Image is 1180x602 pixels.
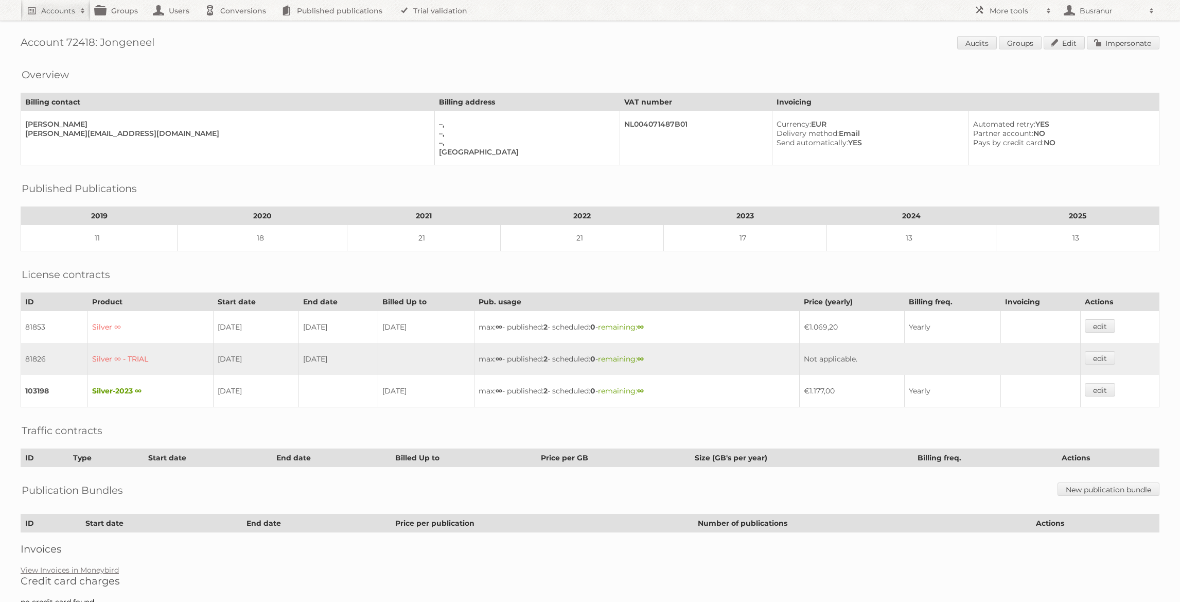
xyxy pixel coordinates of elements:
[378,311,474,343] td: [DATE]
[777,138,960,147] div: YES
[905,293,1000,311] th: Billing freq.
[957,36,997,49] a: Audits
[799,343,1080,375] td: Not applicable.
[637,386,644,395] strong: ∞
[1080,293,1159,311] th: Actions
[391,514,693,532] th: Price per publication
[391,449,537,467] th: Billed Up to
[777,119,960,129] div: EUR
[1000,293,1080,311] th: Invoicing
[439,147,611,157] div: [GEOGRAPHIC_DATA]
[22,267,110,282] h2: License contracts
[347,225,500,251] td: 21
[21,93,435,111] th: Billing contact
[590,354,595,364] strong: 0
[543,354,548,364] strong: 2
[996,207,1159,225] th: 2025
[913,449,1058,467] th: Billing freq.
[496,386,502,395] strong: ∞
[973,119,1151,129] div: YES
[1032,514,1159,532] th: Actions
[637,354,644,364] strong: ∞
[378,293,474,311] th: Billed Up to
[905,375,1000,407] td: Yearly
[973,129,1033,138] span: Partner account:
[242,514,391,532] th: End date
[905,311,1000,343] td: Yearly
[777,119,811,129] span: Currency:
[501,207,664,225] th: 2022
[777,129,960,138] div: Email
[87,311,214,343] td: Silver ∞
[1085,351,1115,365] a: edit
[1087,36,1159,49] a: Impersonate
[439,138,611,147] div: –,
[144,449,272,467] th: Start date
[996,225,1159,251] td: 13
[536,449,690,467] th: Price per GB
[21,225,178,251] td: 11
[41,6,75,16] h2: Accounts
[1077,6,1144,16] h2: Busranur
[620,111,772,165] td: NL004071487B01
[777,129,839,138] span: Delivery method:
[25,129,426,138] div: [PERSON_NAME][EMAIL_ADDRESS][DOMAIN_NAME]
[22,181,137,196] h2: Published Publications
[21,565,119,575] a: View Invoices in Moneybird
[21,293,88,311] th: ID
[299,311,378,343] td: [DATE]
[299,293,378,311] th: End date
[637,322,644,332] strong: ∞
[214,311,299,343] td: [DATE]
[81,514,242,532] th: Start date
[378,375,474,407] td: [DATE]
[25,119,426,129] div: [PERSON_NAME]
[439,129,611,138] div: –,
[799,311,904,343] td: €1.069,20
[22,67,69,82] h2: Overview
[973,119,1035,129] span: Automated retry:
[777,138,848,147] span: Send automatically:
[590,322,595,332] strong: 0
[694,514,1032,532] th: Number of publications
[22,483,123,498] h2: Publication Bundles
[799,375,904,407] td: €1.177,00
[21,343,88,375] td: 81826
[474,293,799,311] th: Pub. usage
[543,322,548,332] strong: 2
[214,375,299,407] td: [DATE]
[214,293,299,311] th: Start date
[87,293,214,311] th: Product
[474,375,799,407] td: max: - published: - scheduled: -
[598,386,644,395] span: remaining:
[598,322,644,332] span: remaining:
[1058,449,1159,467] th: Actions
[1085,319,1115,333] a: edit
[21,543,1159,555] h2: Invoices
[1058,483,1159,496] a: New publication bundle
[826,207,996,225] th: 2024
[21,575,1159,587] h2: Credit card charges
[990,6,1041,16] h2: More tools
[178,207,347,225] th: 2020
[973,138,1044,147] span: Pays by credit card:
[663,207,826,225] th: 2023
[178,225,347,251] td: 18
[87,343,214,375] td: Silver ∞ - TRIAL
[663,225,826,251] td: 17
[21,311,88,343] td: 81853
[347,207,500,225] th: 2021
[690,449,913,467] th: Size (GB's per year)
[496,354,502,364] strong: ∞
[474,343,799,375] td: max: - published: - scheduled: -
[496,322,502,332] strong: ∞
[69,449,144,467] th: Type
[1044,36,1085,49] a: Edit
[21,36,1159,51] h1: Account 72418: Jongeneel
[439,119,611,129] div: –,
[973,138,1151,147] div: NO
[22,423,102,438] h2: Traffic contracts
[799,293,904,311] th: Price (yearly)
[620,93,772,111] th: VAT number
[501,225,664,251] td: 21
